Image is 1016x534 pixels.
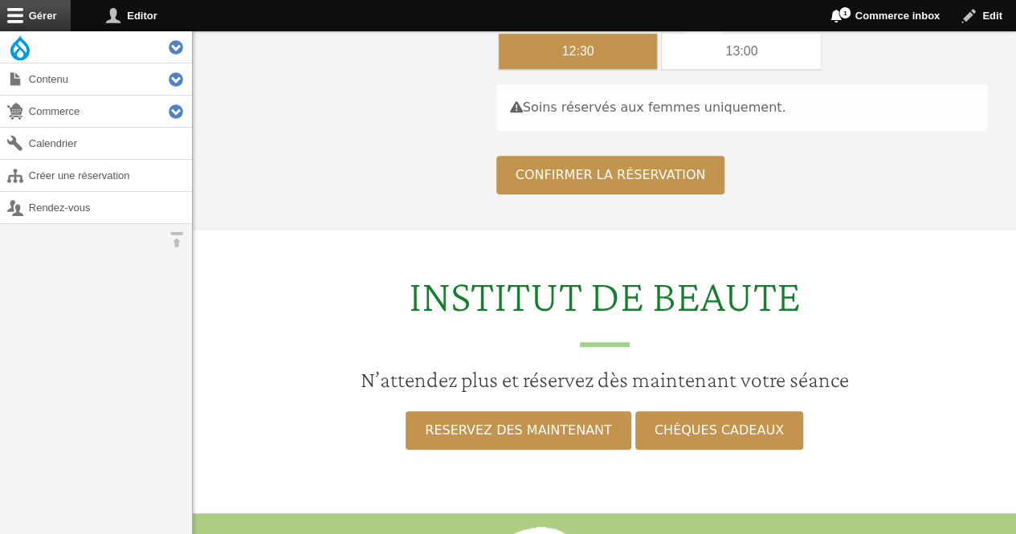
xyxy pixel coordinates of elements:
[839,6,851,19] span: 1
[202,269,1006,347] h2: INSTITUT DE BEAUTE
[161,224,192,255] button: Orientation horizontale
[496,156,725,194] button: Confirmer la réservation
[499,34,658,69] div: 12:30
[496,84,987,131] div: Soins réservés aux femmes uniquement.
[635,411,803,450] a: CHÈQUES CADEAUX
[202,366,1006,393] h3: N’attendez plus et réservez dès maintenant votre séance
[406,411,630,450] a: RESERVEZ DES MAINTENANT
[662,34,821,69] div: 13:00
